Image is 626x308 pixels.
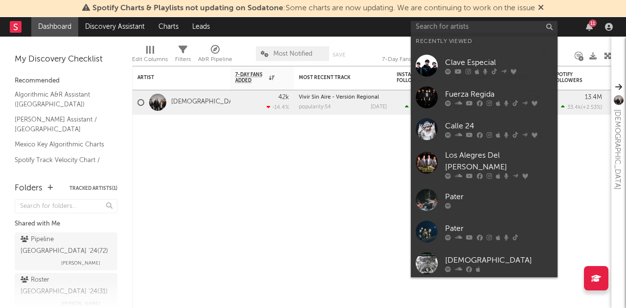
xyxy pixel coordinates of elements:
div: Most Recent Track [299,75,372,81]
span: 7-Day Fans Added [235,72,267,83]
div: Calle 24 [445,121,553,132]
div: Edit Columns [132,41,168,70]
button: Tracked Artists(1) [69,186,117,191]
div: Clave Especial [445,57,553,69]
a: Leads [185,17,217,37]
div: Shared with Me [15,218,117,230]
span: : Some charts are now updating. We are continuing to work on the issue [92,4,535,12]
span: Dismiss [538,4,544,12]
div: Pipeline [GEOGRAPHIC_DATA] '24 ( 72 ) [21,234,109,257]
span: Most Notified [273,51,313,57]
a: Vivir Sin Aire - Versión Regional [299,95,379,100]
div: [DEMOGRAPHIC_DATA] [611,109,623,189]
a: Los Alegres Del [PERSON_NAME] [411,145,558,184]
div: Pater [445,191,553,203]
span: Spotify Charts & Playlists not updating on Sodatone [92,4,283,12]
a: [PERSON_NAME] Assistant / [GEOGRAPHIC_DATA] [15,114,108,134]
div: My Discovery Checklist [15,54,117,65]
div: Fuerza Regida [445,89,553,101]
div: ( ) [405,104,446,110]
div: 11 [589,20,597,27]
div: [DATE] [371,104,387,110]
div: Pater [445,223,553,235]
span: 33.4k [567,105,581,110]
div: 42k [278,94,289,101]
div: A&R Pipeline [198,54,232,65]
a: Algorithmic A&R Assistant ([GEOGRAPHIC_DATA]) [15,89,108,109]
div: 7-Day Fans Added (7-Day Fans Added) [382,41,455,70]
a: Pater [411,184,558,216]
div: Filters [175,41,191,70]
a: Pater [411,216,558,247]
a: Dashboard [31,17,78,37]
a: Calle 24 [411,113,558,145]
span: +2.53 % [582,105,601,110]
a: Spotify Track Velocity Chart / MX [15,155,108,175]
div: ( ) [561,104,602,110]
a: [DEMOGRAPHIC_DATA] [411,247,558,279]
div: 13.4M [585,94,602,101]
a: Fuerza Regida [411,82,558,113]
a: Mexico Key Algorithmic Charts [15,139,108,150]
input: Search for folders... [15,199,117,213]
button: 11 [586,23,593,31]
div: 7-Day Fans Added (7-Day Fans Added) [382,54,455,65]
div: popularity: 54 [299,104,331,110]
div: -14.4 % [267,104,289,110]
div: Recently Viewed [416,36,553,47]
span: [PERSON_NAME] [61,257,100,269]
div: Vivir Sin Aire - Versión Regional [299,95,387,100]
a: Discovery Assistant [78,17,152,37]
a: Charts [152,17,185,37]
button: Save [333,52,345,58]
a: Clave Especial [411,50,558,82]
div: A&R Pipeline [198,41,232,70]
div: Los Alegres Del [PERSON_NAME] [445,150,553,173]
div: Recommended [15,75,117,87]
div: Folders [15,183,43,194]
div: Artist [137,75,211,81]
div: Spotify Followers [553,72,587,83]
div: Instagram Followers [397,72,431,83]
div: [DEMOGRAPHIC_DATA] [445,255,553,267]
input: Search for artists [411,21,558,33]
div: Roster [GEOGRAPHIC_DATA] '24 ( 31 ) [21,274,109,298]
div: Filters [175,54,191,65]
a: Pipeline [GEOGRAPHIC_DATA] '24(72)[PERSON_NAME] [15,232,117,270]
div: Edit Columns [132,54,168,65]
a: [DEMOGRAPHIC_DATA] [171,98,243,106]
